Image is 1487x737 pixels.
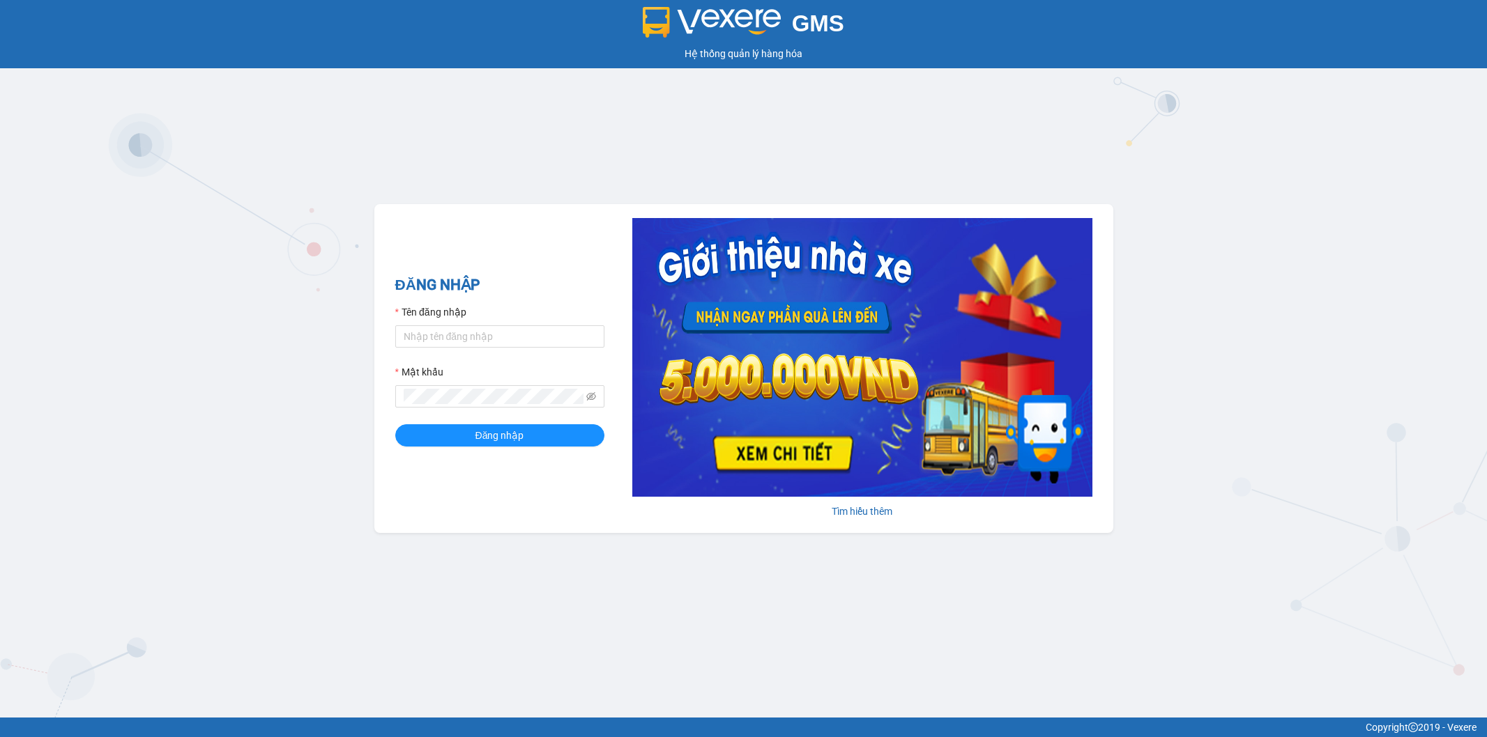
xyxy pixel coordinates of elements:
[632,504,1092,519] div: Tìm hiểu thêm
[1408,722,1418,732] span: copyright
[643,21,844,32] a: GMS
[643,7,781,38] img: logo 2
[475,428,524,443] span: Đăng nhập
[3,46,1484,61] div: Hệ thống quản lý hàng hóa
[395,304,466,320] label: Tên đăng nhập
[586,391,596,401] span: eye-invisible
[632,218,1092,497] img: banner-0
[395,364,443,380] label: Mật khẩu
[10,720,1477,735] div: Copyright 2019 - Vexere
[404,389,584,404] input: Mật khẩu
[395,325,604,348] input: Tên đăng nhập
[395,274,604,297] h2: ĐĂNG NHẬP
[792,10,844,36] span: GMS
[395,424,604,447] button: Đăng nhập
